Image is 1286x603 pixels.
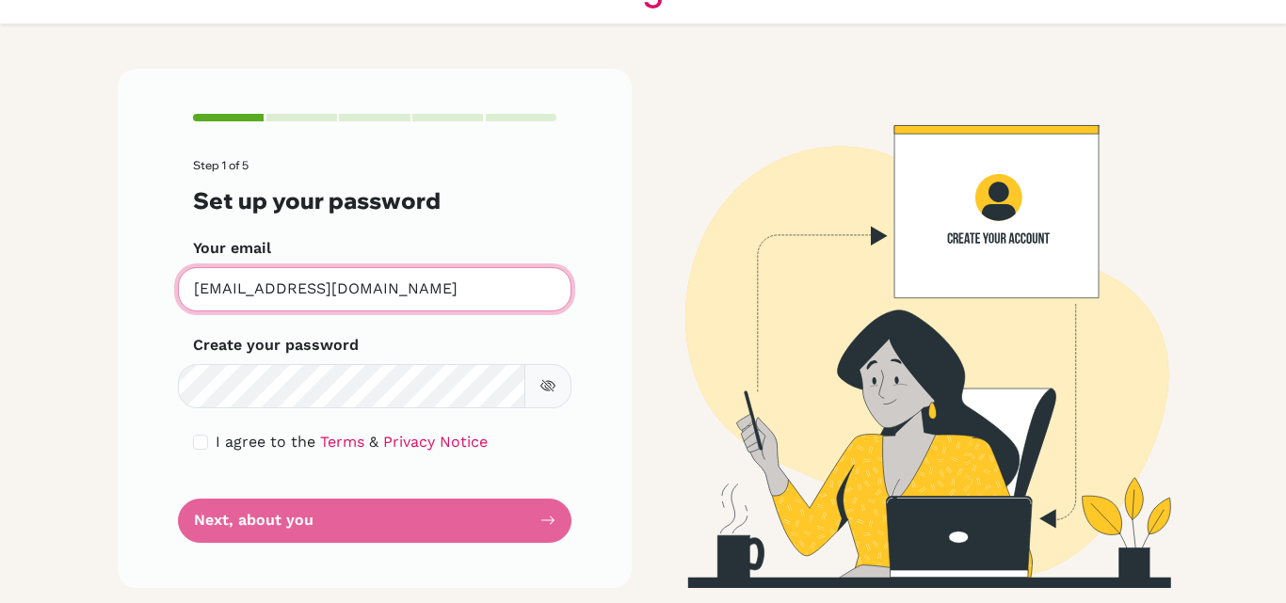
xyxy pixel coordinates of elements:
[193,237,271,260] label: Your email
[320,433,364,451] a: Terms
[216,433,315,451] span: I agree to the
[178,267,571,311] input: Insert your email*
[383,433,488,451] a: Privacy Notice
[193,334,359,357] label: Create your password
[193,187,556,214] h3: Set up your password
[193,158,249,172] span: Step 1 of 5
[369,433,378,451] span: &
